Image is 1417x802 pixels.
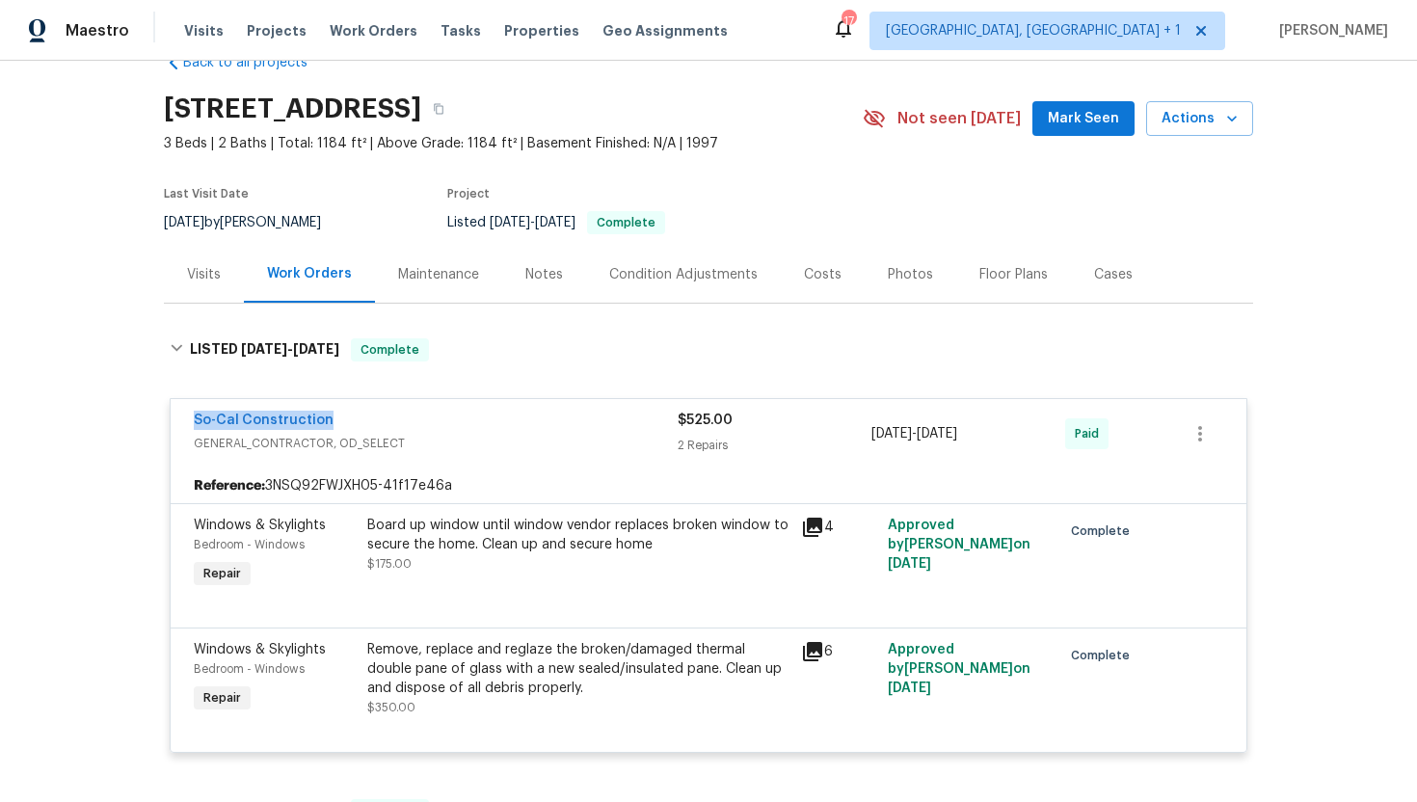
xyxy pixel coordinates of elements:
[1032,101,1135,137] button: Mark Seen
[602,21,728,40] span: Geo Assignments
[164,216,204,229] span: [DATE]
[194,519,326,532] span: Windows & Skylights
[1162,107,1238,131] span: Actions
[535,216,575,229] span: [DATE]
[247,21,307,40] span: Projects
[801,516,876,539] div: 4
[194,414,334,427] a: So-Cal Construction
[187,265,221,284] div: Visits
[194,539,305,550] span: Bedroom - Windows
[888,519,1030,571] span: Approved by [PERSON_NAME] on
[447,188,490,200] span: Project
[888,557,931,571] span: [DATE]
[1271,21,1388,40] span: [PERSON_NAME]
[367,516,789,554] div: Board up window until window vendor replaces broken window to secure the home. Clean up and secur...
[447,216,665,229] span: Listed
[871,424,957,443] span: -
[441,24,481,38] span: Tasks
[1071,521,1137,541] span: Complete
[804,265,842,284] div: Costs
[888,265,933,284] div: Photos
[241,342,287,356] span: [DATE]
[678,436,871,455] div: 2 Repairs
[609,265,758,284] div: Condition Adjustments
[190,338,339,361] h6: LISTED
[164,53,349,72] a: Back to all projects
[525,265,563,284] div: Notes
[164,211,344,234] div: by [PERSON_NAME]
[490,216,575,229] span: -
[504,21,579,40] span: Properties
[194,643,326,656] span: Windows & Skylights
[171,468,1246,503] div: 3NSQ92FWJXH05-41f17e46a
[164,99,421,119] h2: [STREET_ADDRESS]
[1048,107,1119,131] span: Mark Seen
[897,109,1021,128] span: Not seen [DATE]
[398,265,479,284] div: Maintenance
[194,663,305,675] span: Bedroom - Windows
[241,342,339,356] span: -
[367,558,412,570] span: $175.00
[194,476,265,495] b: Reference:
[196,688,249,708] span: Repair
[353,340,427,360] span: Complete
[330,21,417,40] span: Work Orders
[1146,101,1253,137] button: Actions
[842,12,855,31] div: 17
[367,640,789,698] div: Remove, replace and reglaze the broken/damaged thermal double pane of glass with a new sealed/ins...
[1071,646,1137,665] span: Complete
[267,264,352,283] div: Work Orders
[979,265,1048,284] div: Floor Plans
[367,702,415,713] span: $350.00
[293,342,339,356] span: [DATE]
[164,134,863,153] span: 3 Beds | 2 Baths | Total: 1184 ft² | Above Grade: 1184 ft² | Basement Finished: N/A | 1997
[66,21,129,40] span: Maestro
[917,427,957,441] span: [DATE]
[801,640,876,663] div: 6
[871,427,912,441] span: [DATE]
[184,21,224,40] span: Visits
[678,414,733,427] span: $525.00
[1094,265,1133,284] div: Cases
[886,21,1181,40] span: [GEOGRAPHIC_DATA], [GEOGRAPHIC_DATA] + 1
[888,682,931,695] span: [DATE]
[1075,424,1107,443] span: Paid
[164,319,1253,381] div: LISTED [DATE]-[DATE]Complete
[196,564,249,583] span: Repair
[164,188,249,200] span: Last Visit Date
[888,643,1030,695] span: Approved by [PERSON_NAME] on
[490,216,530,229] span: [DATE]
[194,434,678,453] span: GENERAL_CONTRACTOR, OD_SELECT
[589,217,663,228] span: Complete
